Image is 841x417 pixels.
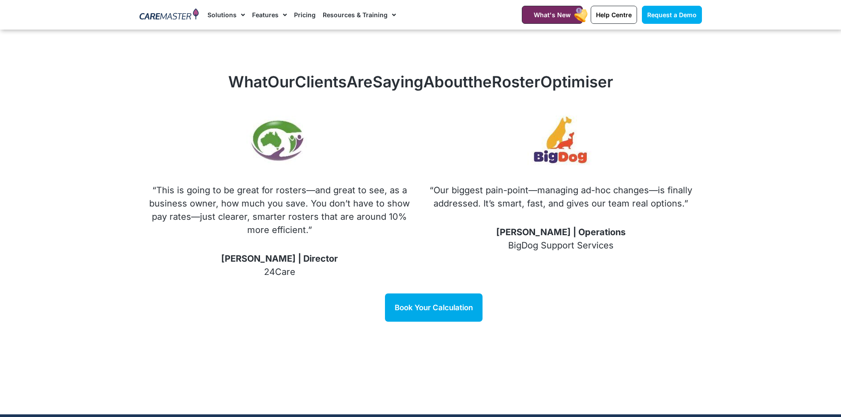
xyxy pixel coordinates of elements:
[140,8,199,22] img: CareMaster Logo
[347,72,373,91] span: Are
[221,253,338,264] span: [PERSON_NAME] | Director
[540,72,613,91] span: Optimiser
[148,184,411,237] p: “This is going to be great for rosters—and great to see, as a business owner, how much you save. ...
[429,225,693,252] p: BigDog Support Services
[295,72,347,91] span: Clients
[429,184,693,210] p: “Our biggest pain-point—managing ad-hoc changes—is finally addressed. It’s smart, fast, and gives...
[522,6,583,24] a: What's New
[534,11,571,19] span: What's New
[246,109,313,175] img: 24Care Australia Logo
[268,72,295,91] span: Our
[228,72,268,91] span: What
[492,72,540,91] span: Roster
[496,227,626,237] span: [PERSON_NAME] | Operations
[395,303,473,312] span: Book Your Calculation
[642,6,702,24] a: Request a Demo
[423,72,468,91] span: About
[468,72,492,91] span: the
[373,72,423,91] span: Saying
[148,252,411,278] p: 24Care
[596,11,632,19] span: Help Centre
[647,11,697,19] span: Request a Demo
[385,293,483,322] a: Book Your Calculation
[591,6,637,24] a: Help Centre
